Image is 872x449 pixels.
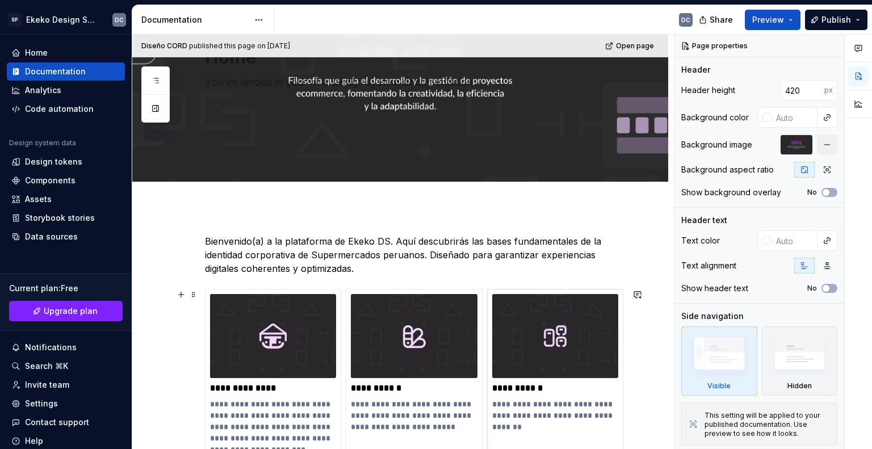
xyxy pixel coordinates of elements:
[7,209,125,227] a: Storybook stories
[772,230,817,251] input: Auto
[9,283,123,294] div: Current plan : Free
[25,156,82,167] div: Design tokens
[681,235,720,246] div: Text color
[210,294,336,378] img: 24da466b-8e10-4187-9aac-71b7561bd255.png
[824,86,833,95] p: px
[2,7,129,32] button: SPEkeko Design SystemDC
[141,14,249,26] div: Documentation
[7,357,125,375] button: Search ⌘K
[681,112,749,123] div: Background color
[492,294,618,378] img: aafe8a08-7856-40d6-8523-1251fe4fe1d0.png
[7,153,125,171] a: Design tokens
[7,190,125,208] a: Assets
[25,231,78,242] div: Data sources
[25,175,76,186] div: Components
[705,411,830,438] div: This setting will be applied to your published documentation. Use preview to see how it looks.
[44,305,98,317] span: Upgrade plan
[25,435,43,447] div: Help
[681,139,752,150] div: Background image
[205,234,623,275] p: Bienvenido(a) a la plataforma de Ekeko DS. Aquí descubrirás las bases fundamentales de la identid...
[752,14,784,26] span: Preview
[681,283,748,294] div: Show header text
[762,326,838,396] div: Hidden
[8,13,22,27] div: SP
[25,194,52,205] div: Assets
[821,14,851,26] span: Publish
[25,85,61,96] div: Analytics
[681,85,735,96] div: Header height
[681,215,727,226] div: Header text
[7,338,125,356] button: Notifications
[7,62,125,81] a: Documentation
[693,10,740,30] button: Share
[681,326,757,396] div: Visible
[25,47,48,58] div: Home
[9,301,123,321] a: Upgrade plan
[7,376,125,394] a: Invite team
[25,417,89,428] div: Contact support
[203,73,621,91] textarea: You’ve landed in your new design system documentation.
[707,381,731,391] div: Visible
[602,38,659,54] a: Open page
[25,212,95,224] div: Storybook stories
[7,81,125,99] a: Analytics
[25,379,69,391] div: Invite team
[745,10,800,30] button: Preview
[7,413,125,431] button: Contact support
[25,342,77,353] div: Notifications
[710,14,733,26] span: Share
[681,164,774,175] div: Background aspect ratio
[115,15,124,24] div: DC
[7,228,125,246] a: Data sources
[7,395,125,413] a: Settings
[805,10,867,30] button: Publish
[351,294,477,378] img: cec6fd60-eb57-45e4-8270-17a4345e5ca5.png
[7,100,125,118] a: Code automation
[681,260,736,271] div: Text alignment
[681,310,744,322] div: Side navigation
[25,66,86,77] div: Documentation
[141,41,187,51] span: Diseño CORD
[787,381,812,391] div: Hidden
[807,284,817,293] label: No
[807,188,817,197] label: No
[616,41,654,51] span: Open page
[681,15,690,24] div: DC
[25,398,58,409] div: Settings
[7,44,125,62] a: Home
[681,187,781,198] div: Show background overlay
[26,14,99,26] div: Ekeko Design System
[781,80,824,100] input: Auto
[772,107,817,128] input: Auto
[681,64,710,75] div: Header
[25,103,94,115] div: Code automation
[9,139,76,148] div: Design system data
[25,360,68,372] div: Search ⌘K
[7,171,125,190] a: Components
[189,41,290,51] div: published this page on [DATE]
